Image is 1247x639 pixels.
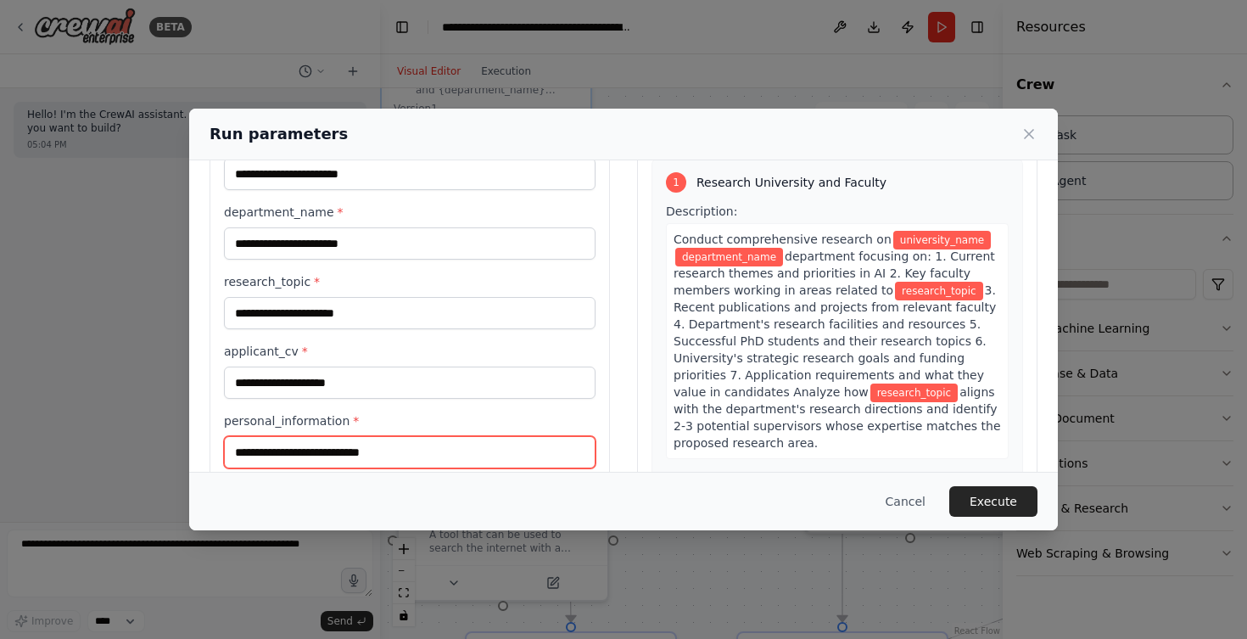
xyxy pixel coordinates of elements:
span: Variable: research_topic [870,384,959,402]
span: 3. Recent publications and projects from relevant faculty 4. Department's research facilities and... [674,283,996,399]
span: Conduct comprehensive research on [674,233,892,246]
h2: Run parameters [210,122,348,146]
label: personal_information [224,412,596,429]
label: applicant_cv [224,343,596,360]
span: Description: [666,205,737,218]
label: department_name [224,204,596,221]
span: Variable: research_topic [895,282,983,300]
button: Execute [949,486,1037,517]
label: research_topic [224,273,596,290]
button: Cancel [872,486,939,517]
span: department focusing on: 1. Current research themes and priorities in AI 2. Key faculty members wo... [674,249,995,297]
span: Research University and Faculty [696,174,886,191]
span: Variable: department_name [675,248,783,266]
div: 1 [666,172,686,193]
span: Variable: university_name [893,231,991,249]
